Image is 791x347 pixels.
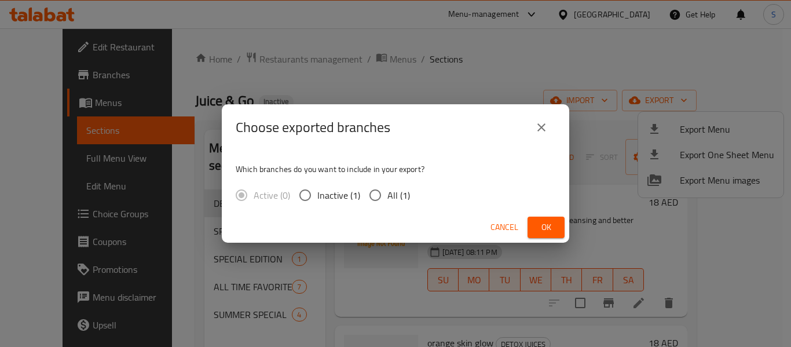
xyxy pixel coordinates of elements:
[236,163,555,175] p: Which branches do you want to include in your export?
[387,188,410,202] span: All (1)
[236,118,390,137] h2: Choose exported branches
[537,220,555,235] span: Ok
[528,114,555,141] button: close
[528,217,565,238] button: Ok
[254,188,290,202] span: Active (0)
[317,188,360,202] span: Inactive (1)
[490,220,518,235] span: Cancel
[486,217,523,238] button: Cancel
